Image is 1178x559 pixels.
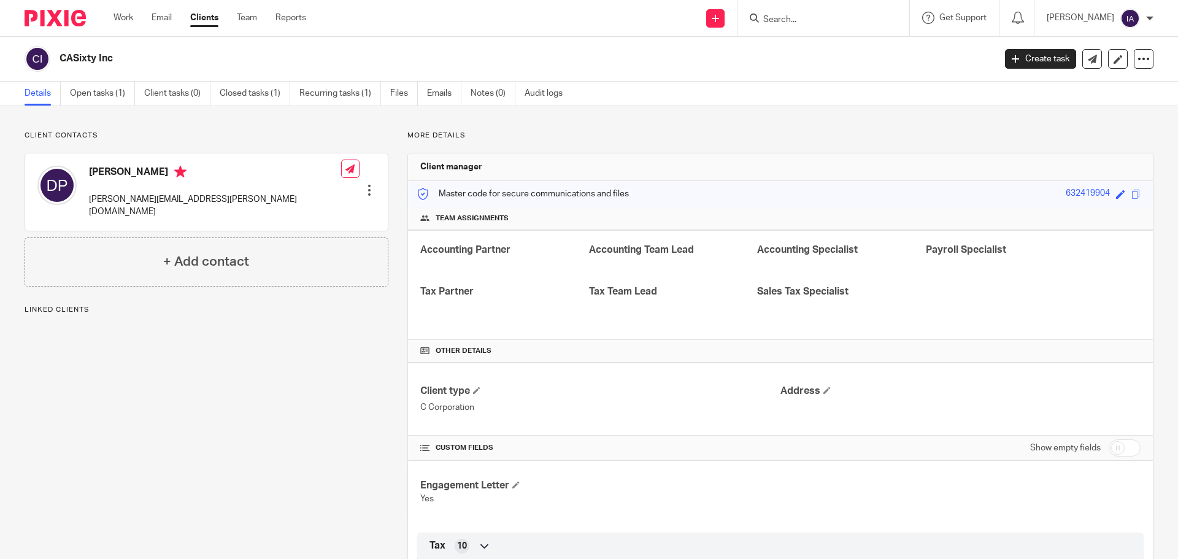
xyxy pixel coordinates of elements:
a: Edit client [1108,49,1128,69]
span: Accounting Specialist [757,245,858,255]
h4: + Add contact [163,252,249,271]
a: Clients [190,12,218,24]
span: Team assignments [436,214,509,223]
a: Email [152,12,172,24]
span: Edit Engagement Letter [512,481,520,488]
span: Tax Partner [420,287,474,296]
h2: CASixty Inc [60,52,801,65]
i: Primary [174,166,187,178]
a: Audit logs [525,82,572,106]
p: Master code for secure communications and files [417,188,629,200]
a: Team [237,12,257,24]
span: Sales Tax Specialist [757,287,849,296]
span: Other details [436,346,491,356]
span: Copy to clipboard [1131,190,1141,199]
a: Notes (0) [471,82,515,106]
span: 10 [457,540,467,552]
h4: [PERSON_NAME] [89,166,341,181]
span: Edit Address [823,387,831,394]
span: Get Support [939,13,987,22]
span: Accounting Team Lead [589,245,694,255]
span: Change Client type [473,387,480,394]
a: Details [25,82,61,106]
a: Reports [275,12,306,24]
a: Client tasks (0) [144,82,210,106]
span: Yes [420,495,434,503]
img: Pixie [25,10,86,26]
p: Linked clients [25,305,388,315]
a: Files [390,82,418,106]
p: [PERSON_NAME] [1047,12,1114,24]
img: svg%3E [37,166,77,205]
a: Create task [1005,49,1076,69]
a: Send new email [1082,49,1102,69]
a: Work [114,12,133,24]
a: Open tasks (1) [70,82,135,106]
img: svg%3E [25,46,50,72]
span: Payroll Specialist [926,245,1006,255]
span: Edit code [1116,190,1125,199]
span: Tax Team Lead [589,287,657,296]
p: More details [407,131,1153,141]
h4: CUSTOM FIELDS [420,443,780,453]
h4: Address [780,385,1141,398]
p: C Corporation [420,401,780,414]
span: Accounting Partner [420,245,510,255]
a: Recurring tasks (1) [299,82,381,106]
h4: Engagement Letter [420,479,780,492]
a: Closed tasks (1) [220,82,290,106]
input: Search [762,15,872,26]
span: Tax [429,539,445,552]
img: svg%3E [1120,9,1140,28]
div: 632419904 [1066,187,1110,201]
p: [PERSON_NAME][EMAIL_ADDRESS][PERSON_NAME][DOMAIN_NAME] [89,193,341,218]
label: Show empty fields [1030,442,1101,454]
h4: Client type [420,385,780,398]
p: Client contacts [25,131,388,141]
a: Emails [427,82,461,106]
h3: Client manager [420,161,482,173]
